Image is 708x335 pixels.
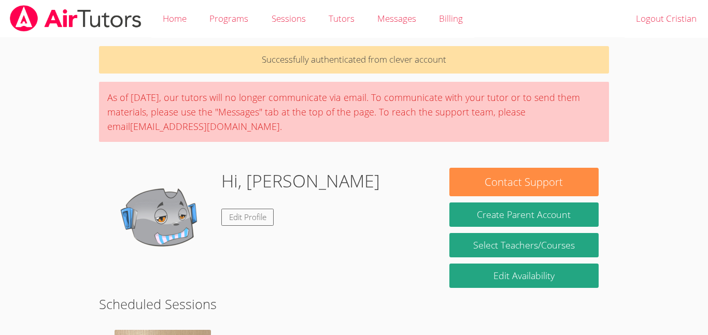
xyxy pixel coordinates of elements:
h2: Scheduled Sessions [99,294,609,314]
img: airtutors_banner-c4298cdbf04f3fff15de1276eac7730deb9818008684d7c2e4769d2f7ddbe033.png [9,5,143,32]
p: Successfully authenticated from clever account [99,46,609,74]
a: Select Teachers/Courses [449,233,599,257]
span: Messages [377,12,416,24]
img: default.png [109,168,213,271]
a: Edit Availability [449,264,599,288]
button: Contact Support [449,168,599,196]
a: Edit Profile [221,209,274,226]
button: Create Parent Account [449,202,599,227]
h1: Hi, [PERSON_NAME] [221,168,380,194]
div: As of [DATE], our tutors will no longer communicate via email. To communicate with your tutor or ... [99,82,609,142]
